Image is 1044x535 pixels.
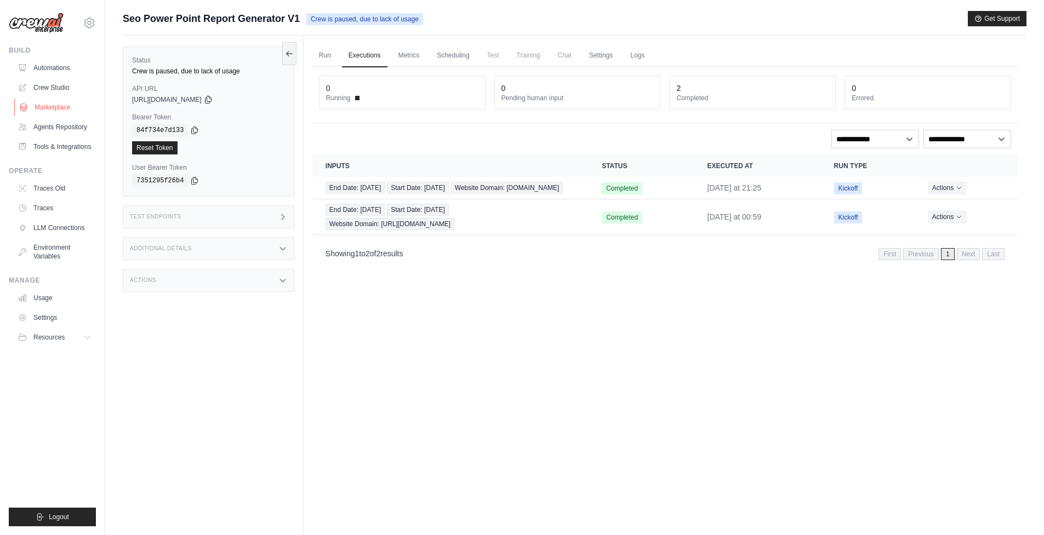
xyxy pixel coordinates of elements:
[676,94,829,102] dt: Completed
[312,239,1018,267] nav: Pagination
[130,214,181,220] h3: Test Endpoints
[387,182,448,194] span: Start Date: [DATE]
[694,155,821,177] th: Executed at
[366,249,370,258] span: 2
[821,155,915,177] th: Run Type
[13,79,96,96] a: Crew Studio
[13,289,96,307] a: Usage
[13,219,96,237] a: LLM Connections
[834,211,863,223] span: Kickoff
[312,155,589,177] th: Inputs
[312,44,338,67] a: Run
[387,204,448,216] span: Start Date: [DATE]
[968,11,1026,26] button: Get Support
[13,309,96,326] a: Settings
[957,248,980,260] span: Next
[355,249,360,258] span: 1
[903,248,939,260] span: Previous
[14,99,97,116] a: Marketplace
[132,67,285,76] div: Crew is paused, due to lack of usage
[33,333,65,342] span: Resources
[132,56,285,65] label: Status
[132,113,285,122] label: Bearer Token
[9,166,96,175] div: Operate
[982,248,1005,260] span: Last
[376,249,380,258] span: 2
[852,94,1004,102] dt: Errored
[624,44,651,67] a: Logs
[132,124,188,137] code: 84f734e7d133
[878,248,901,260] span: First
[326,218,454,230] span: Website Domain: [URL][DOMAIN_NAME]
[501,94,654,102] dt: Pending human input
[132,95,202,104] span: [URL][DOMAIN_NAME]
[878,248,1005,260] nav: Pagination
[13,118,96,136] a: Agents Repository
[132,84,285,93] label: API URL
[602,211,642,223] span: Completed
[708,183,762,192] time: September 24, 2025 at 21:25 MST
[326,204,385,216] span: End Date: [DATE]
[989,482,1044,535] iframe: Chat Widget
[130,245,191,252] h3: Additional Details
[501,83,506,94] div: 0
[13,138,96,156] a: Tools & Integrations
[941,248,955,260] span: 1
[392,44,426,67] a: Metrics
[510,44,547,66] span: Training is not available until the deployment is complete
[589,155,694,177] th: Status
[9,46,96,55] div: Build
[583,44,619,67] a: Settings
[306,13,423,25] span: Crew is paused, due to lack of usage
[312,155,1018,267] section: Crew executions table
[132,174,188,187] code: 7351295f26b4
[430,44,476,67] a: Scheduling
[13,329,96,346] button: Resources
[132,163,285,172] label: User Bearer Token
[326,204,575,230] a: View execution details for End Date
[602,182,642,194] span: Completed
[13,239,96,265] a: Environment Variables
[852,83,856,94] div: 0
[9,276,96,285] div: Manage
[481,44,506,66] span: Test
[9,13,64,33] img: Logo
[551,44,578,66] span: Chat is not available until the deployment is complete
[928,181,967,194] button: Actions for execution
[342,44,387,67] a: Executions
[13,180,96,197] a: Traces Old
[326,83,330,94] div: 0
[9,508,96,526] button: Logout
[676,83,681,94] div: 2
[326,182,575,194] a: View execution details for End Date
[326,94,351,102] span: Running
[326,182,385,194] span: End Date: [DATE]
[708,212,762,221] time: September 24, 2025 at 00:59 MST
[13,59,96,77] a: Automations
[928,210,967,223] button: Actions for execution
[49,513,69,521] span: Logout
[130,277,156,284] h3: Actions
[451,182,563,194] span: Website Domain: [DOMAIN_NAME]
[13,199,96,217] a: Traces
[123,11,300,26] span: Seo Power Point Report Generator V1
[132,141,178,154] a: Reset Token
[326,248,403,259] p: Showing to of results
[834,182,863,194] span: Kickoff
